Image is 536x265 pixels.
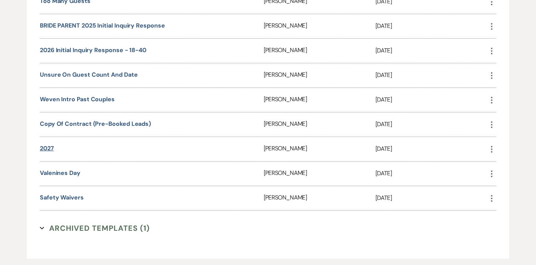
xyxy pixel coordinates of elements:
[375,95,487,105] p: [DATE]
[40,194,84,201] a: Safety Waivers
[375,119,487,129] p: [DATE]
[375,46,487,55] p: [DATE]
[40,223,150,234] button: Archived Templates (1)
[264,186,375,210] div: [PERSON_NAME]
[264,39,375,63] div: [PERSON_NAME]
[40,22,165,29] a: BRIDE PARENT 2025 Initial Inquiry Response
[40,169,80,177] a: Valenines Day
[375,70,487,80] p: [DATE]
[375,193,487,203] p: [DATE]
[40,71,138,79] a: Unsure on guest count and date
[375,144,487,154] p: [DATE]
[264,137,375,161] div: [PERSON_NAME]
[264,162,375,186] div: [PERSON_NAME]
[40,144,54,152] a: 2027
[375,21,487,31] p: [DATE]
[40,46,146,54] a: 2026 Initial Inquiry Response - 18-40
[264,88,375,112] div: [PERSON_NAME]
[264,112,375,137] div: [PERSON_NAME]
[40,120,151,128] a: Copy of Contract (Pre-Booked Leads)
[264,14,375,38] div: [PERSON_NAME]
[40,95,115,103] a: Weven Intro Past Couples
[264,63,375,87] div: [PERSON_NAME]
[375,169,487,178] p: [DATE]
